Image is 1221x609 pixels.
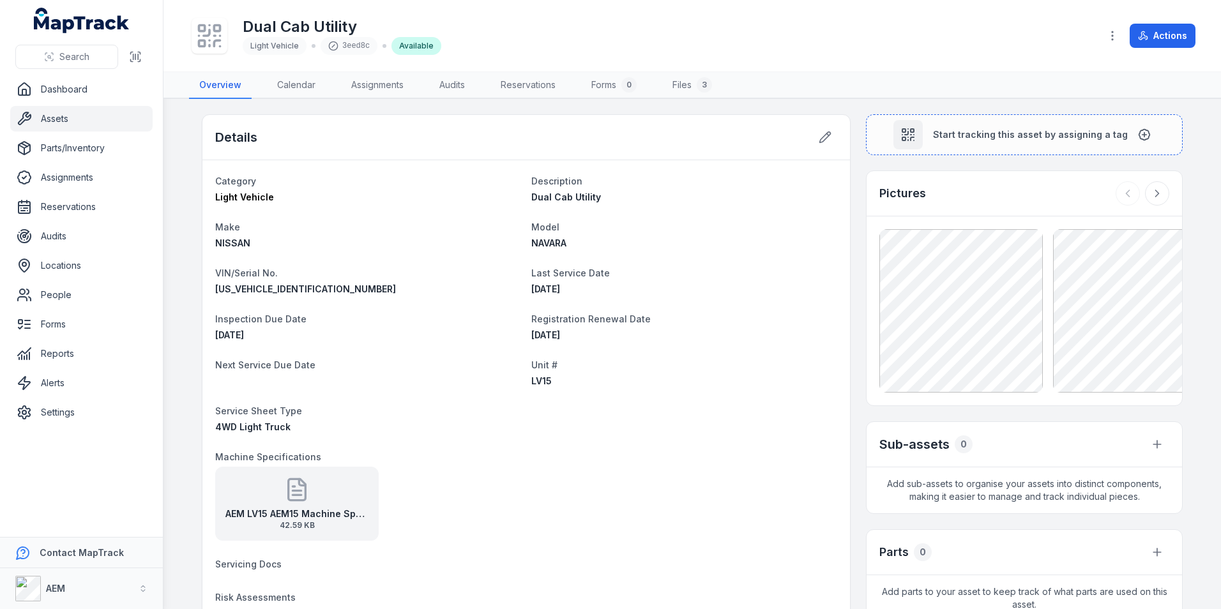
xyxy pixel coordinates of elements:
a: Settings [10,400,153,425]
button: Search [15,45,118,69]
span: 4WD Light Truck [215,421,291,432]
span: 42.59 KB [225,520,368,530]
a: Files3 [662,72,722,99]
a: Forms [10,312,153,337]
h3: Parts [879,543,909,561]
a: Audits [429,72,475,99]
span: LV15 [531,375,552,386]
a: Forms0 [581,72,647,99]
span: Unit # [531,359,557,370]
span: Registration Renewal Date [531,313,651,324]
span: Service Sheet Type [215,405,302,416]
time: 21/01/2030, 12:00:00 am [215,329,244,340]
span: Next Service Due Date [215,359,315,370]
a: Audits [10,223,153,249]
span: Model [531,222,559,232]
div: 3 [697,77,712,93]
a: Parts/Inventory [10,135,153,161]
span: Description [531,176,582,186]
button: Actions [1130,24,1195,48]
a: Alerts [10,370,153,396]
span: Inspection Due Date [215,313,307,324]
button: Start tracking this asset by assigning a tag [866,114,1183,155]
a: Overview [189,72,252,99]
a: MapTrack [34,8,130,33]
div: 0 [621,77,637,93]
div: 0 [914,543,932,561]
strong: AEM LV15 AEM15 Machine Specifications [225,507,368,520]
span: Add sub-assets to organise your assets into distinct components, making it easier to manage and t... [867,467,1182,513]
span: Machine Specifications [215,451,321,462]
span: Start tracking this asset by assigning a tag [933,128,1128,141]
strong: Contact MapTrack [40,547,124,558]
span: Make [215,222,240,232]
a: Assets [10,106,153,132]
a: Locations [10,253,153,278]
time: 10/06/2025, 12:00:00 am [531,283,560,294]
h1: Dual Cab Utility [243,17,441,37]
h3: Pictures [879,184,926,202]
a: Reservations [10,194,153,220]
span: [DATE] [531,329,560,340]
span: VIN/Serial No. [215,267,278,278]
a: Dashboard [10,77,153,102]
span: Last Service Date [531,267,610,278]
span: [DATE] [531,283,560,294]
div: 0 [955,435,973,453]
a: Reservations [490,72,566,99]
time: 21/04/2026, 12:00:00 am [531,329,560,340]
span: [DATE] [215,329,244,340]
span: Servicing Docs [215,559,282,569]
strong: AEM [46,583,65,594]
h2: Details [215,128,257,146]
span: Category [215,176,256,186]
a: Assignments [10,165,153,190]
a: Reports [10,341,153,366]
span: Dual Cab Utility [531,192,601,202]
div: 3eed8c [321,37,377,55]
span: Light Vehicle [250,41,299,50]
span: Light Vehicle [215,192,274,202]
a: People [10,282,153,308]
span: Risk Assessments [215,592,296,603]
span: NAVARA [531,237,566,248]
span: NISSAN [215,237,250,248]
span: [US_VEHICLE_IDENTIFICATION_NUMBER] [215,283,396,294]
div: Available [391,37,441,55]
a: Assignments [341,72,414,99]
span: Search [59,50,89,63]
h2: Sub-assets [879,435,950,453]
a: Calendar [267,72,326,99]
